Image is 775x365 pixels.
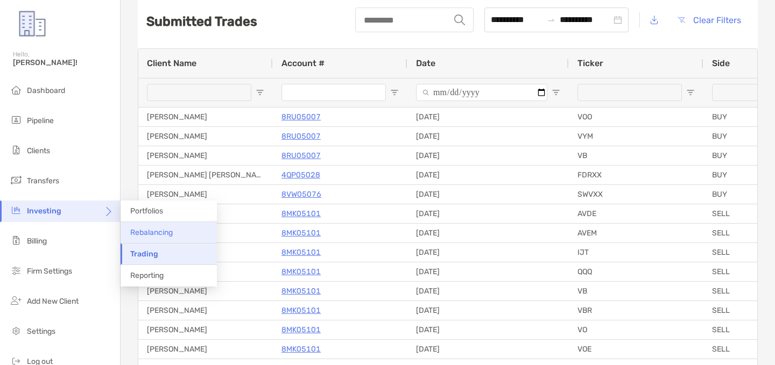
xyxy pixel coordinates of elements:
span: Add New Client [27,297,79,306]
a: 8MK05101 [281,304,321,317]
a: 8MK05101 [281,246,321,259]
img: dashboard icon [10,83,23,96]
div: [DATE] [407,282,569,300]
img: Zoe Logo [13,4,52,43]
div: VYM [569,127,703,146]
h2: Submitted Trades [146,14,257,29]
div: [PERSON_NAME] [138,340,273,359]
img: add_new_client icon [10,294,23,307]
div: VOE [569,340,703,359]
span: Billing [27,237,47,246]
img: transfers icon [10,174,23,187]
img: billing icon [10,234,23,247]
div: [PERSON_NAME] [138,108,273,126]
div: VBR [569,301,703,320]
a: 8MK05101 [281,265,321,278]
span: Investing [27,206,61,216]
span: swap-right [547,16,555,24]
div: [PERSON_NAME] [138,185,273,204]
div: [PERSON_NAME] [PERSON_NAME] [138,166,273,184]
span: Side [712,58,730,68]
a: 8MK05101 [281,284,321,298]
a: 8RU05007 [281,130,321,143]
a: 8RU05007 [281,110,321,124]
span: Account # [281,58,325,68]
div: FDRXX [569,166,703,184]
span: Ticker [577,58,603,68]
button: Open Filter Menu [552,88,560,97]
div: VO [569,320,703,339]
img: firm-settings icon [10,264,23,277]
div: [DATE] [407,243,569,262]
div: AVDE [569,204,703,223]
a: 8MK05101 [281,226,321,240]
div: [DATE] [407,204,569,223]
div: [PERSON_NAME] [138,320,273,339]
span: Portfolios [130,206,163,216]
div: [DATE] [407,340,569,359]
span: Rebalancing [130,228,173,237]
div: [DATE] [407,146,569,165]
span: Pipeline [27,116,54,125]
input: Date Filter Input [416,84,547,101]
div: [DATE] [407,185,569,204]
a: 8RU05007 [281,149,321,162]
button: Clear Filters [669,8,749,32]
div: [DATE] [407,262,569,281]
img: clients icon [10,144,23,156]
div: [DATE] [407,127,569,146]
span: Firm Settings [27,267,72,276]
span: Date [416,58,435,68]
div: [PERSON_NAME] [138,127,273,146]
div: [PERSON_NAME] [138,301,273,320]
span: Dashboard [27,86,65,95]
img: settings icon [10,324,23,337]
a: 8MK05101 [281,323,321,337]
div: VB [569,146,703,165]
a: 4QP05028 [281,168,320,182]
span: Transfers [27,176,59,185]
div: [DATE] [407,108,569,126]
div: [DATE] [407,224,569,242]
img: button icon [678,17,685,23]
div: VB [569,282,703,300]
span: Reporting [130,271,164,280]
div: AVEM [569,224,703,242]
span: Trading [130,249,158,259]
div: [DATE] [407,166,569,184]
a: 8VW05076 [281,188,321,201]
img: investing icon [10,204,23,217]
div: [PERSON_NAME] [138,282,273,300]
img: input icon [454,15,465,25]
div: IJT [569,243,703,262]
button: Open Filter Menu [390,88,399,97]
div: SWVXX [569,185,703,204]
span: Client Name [147,58,196,68]
input: Account # Filter Input [281,84,386,101]
div: [PERSON_NAME] [138,146,273,165]
a: 8MK05101 [281,207,321,220]
a: 8MK05101 [281,342,321,356]
span: to [547,16,555,24]
div: [DATE] [407,320,569,339]
button: Open Filter Menu [256,88,264,97]
div: QQQ [569,262,703,281]
div: [DATE] [407,301,569,320]
span: Settings [27,327,55,336]
button: Open Filter Menu [686,88,695,97]
div: VOO [569,108,703,126]
span: Clients [27,146,50,155]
